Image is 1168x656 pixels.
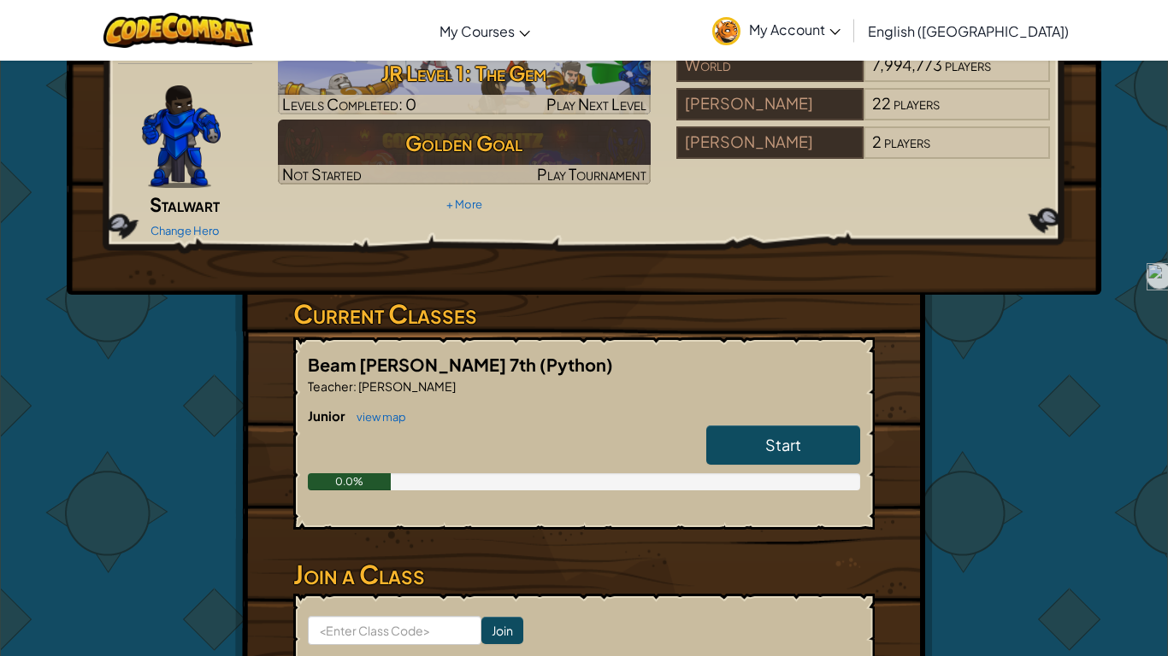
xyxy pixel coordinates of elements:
span: 2 [872,132,882,151]
span: Play Tournament [537,164,646,184]
a: Change Hero [150,224,220,237]
span: Not Started [282,164,362,184]
h3: Join a Class [293,555,875,594]
span: 7,994,773 [872,55,942,74]
input: <Enter Class Code> [308,616,481,645]
h3: Golden Goal [278,124,652,162]
span: players [945,55,991,74]
a: My Account [704,3,849,57]
span: Stalwart [150,192,220,216]
span: Play Next Level [546,94,646,114]
span: Beam [PERSON_NAME] 7th [308,354,540,375]
div: World [676,50,863,82]
div: [PERSON_NAME] [676,126,863,159]
a: view map [348,410,406,424]
a: World7,994,773players [676,66,1050,85]
span: Levels Completed: 0 [282,94,416,114]
a: English ([GEOGRAPHIC_DATA]) [859,8,1077,54]
img: avatar [712,17,740,45]
img: Gordon-selection-pose.png [142,85,221,188]
img: CodeCombat logo [103,13,253,48]
a: [PERSON_NAME]22players [676,104,1050,124]
span: My Courses [439,22,515,40]
span: Start [765,435,801,454]
img: Golden Goal [278,120,652,184]
span: : [353,378,357,394]
div: 0.0% [308,473,391,490]
h3: Current Classes [293,295,875,333]
span: players [884,132,930,151]
span: Teacher [308,378,353,394]
a: My Courses [431,8,539,54]
div: [PERSON_NAME] [676,88,863,120]
span: English ([GEOGRAPHIC_DATA]) [868,22,1069,40]
span: players [894,93,940,113]
a: Golden GoalNot StartedPlay Tournament [278,120,652,184]
input: Join [481,617,523,644]
h3: JR Level 1: The Gem [278,54,652,92]
a: [PERSON_NAME]2players [676,143,1050,162]
span: My Account [749,20,841,38]
a: + More [446,197,482,211]
span: Junior [308,407,348,424]
span: 22 [872,93,891,113]
span: (Python) [540,354,613,375]
span: [PERSON_NAME] [357,378,456,394]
